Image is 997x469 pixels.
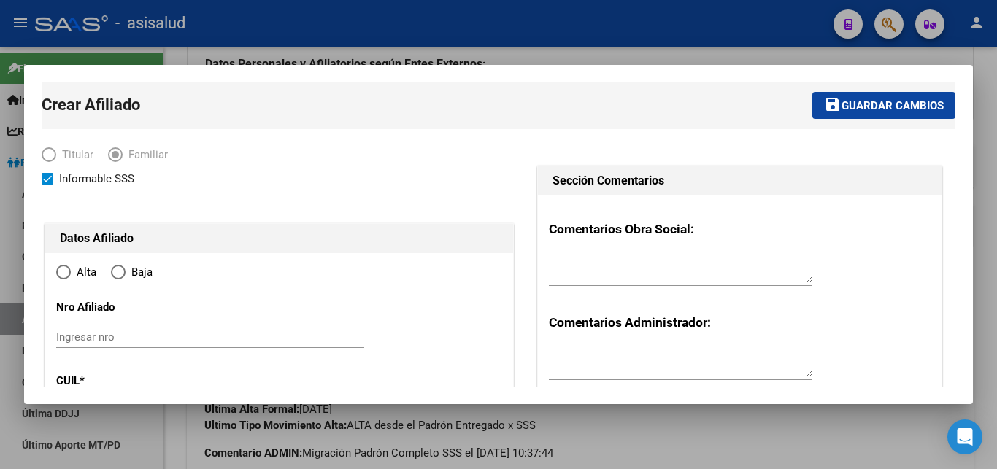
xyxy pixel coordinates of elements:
[947,419,982,454] div: Open Intercom Messenger
[549,220,931,239] h3: Comentarios Obra Social:
[812,92,955,119] button: Guardar cambios
[56,147,93,163] span: Titular
[553,172,927,190] h1: Sección Comentarios
[56,268,167,282] mat-radio-group: Elija una opción
[42,96,140,114] span: Crear Afiliado
[126,264,153,281] span: Baja
[71,264,96,281] span: Alta
[842,99,944,112] span: Guardar cambios
[549,313,931,332] h3: Comentarios Administrador:
[60,230,498,247] h1: Datos Afiliado
[123,147,168,163] span: Familiar
[824,96,842,113] mat-icon: save
[42,151,182,164] mat-radio-group: Elija una opción
[59,170,134,187] span: Informable SSS
[56,299,190,316] p: Nro Afiliado
[56,373,190,389] p: CUIL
